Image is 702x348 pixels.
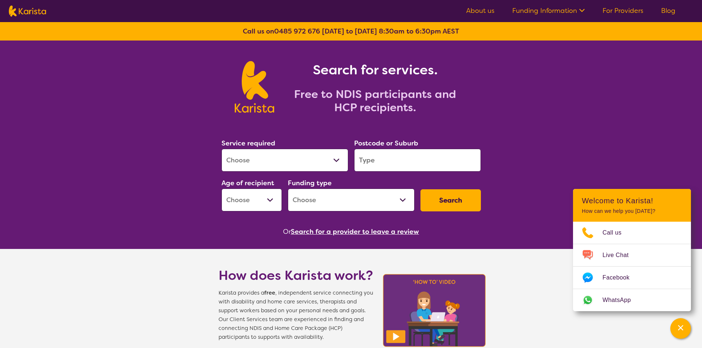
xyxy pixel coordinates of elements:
div: Channel Menu [573,189,691,311]
span: WhatsApp [603,295,640,306]
a: Blog [661,6,675,15]
button: Search [420,189,481,211]
h2: Welcome to Karista! [582,196,682,205]
span: Call us [603,227,631,238]
img: Karista logo [235,61,274,113]
a: For Providers [603,6,643,15]
h1: How does Karista work? [219,267,373,284]
span: Facebook [603,272,638,283]
input: Type [354,149,481,172]
span: Or [283,226,291,237]
p: How can we help you [DATE]? [582,208,682,214]
b: free [264,289,275,296]
button: Search for a provider to leave a review [291,226,419,237]
label: Funding type [288,179,332,187]
a: Funding Information [512,6,585,15]
label: Service required [221,139,275,148]
label: Postcode or Suburb [354,139,418,148]
h2: Free to NDIS participants and HCP recipients. [283,88,467,114]
b: Call us on [DATE] to [DATE] 8:30am to 6:30pm AEST [243,27,459,36]
ul: Choose channel [573,222,691,311]
span: Live Chat [603,250,638,261]
a: About us [466,6,495,15]
a: Web link opens in a new tab. [573,289,691,311]
button: Channel Menu [670,318,691,339]
img: Karista logo [9,6,46,17]
h1: Search for services. [283,61,467,79]
label: Age of recipient [221,179,274,187]
a: 0485 972 676 [274,27,320,36]
span: Karista provides a , independent service connecting you with disability and home care services, t... [219,289,373,342]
